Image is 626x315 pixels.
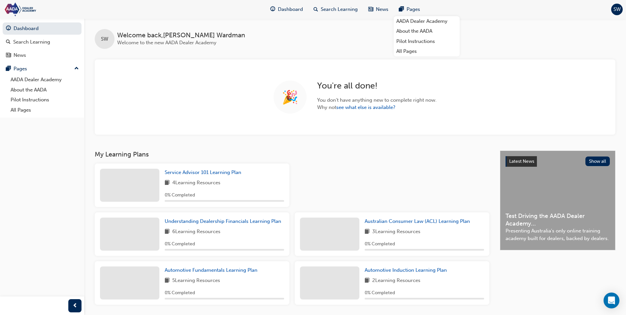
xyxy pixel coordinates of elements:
span: 0 % Completed [365,289,395,297]
span: Presenting Australia's only online training academy built for dealers, backed by dealers. [506,227,610,242]
span: Pages [407,6,420,13]
span: 0 % Completed [165,192,195,199]
span: 0 % Completed [365,240,395,248]
span: Welcome to the new AADA Dealer Academy [117,40,216,46]
span: book-icon [165,228,170,236]
span: 2 Learning Resources [372,277,420,285]
div: Search Learning [13,38,50,46]
h3: My Learning Plans [95,151,489,158]
span: news-icon [6,52,11,58]
span: 0 % Completed [165,289,195,297]
button: Pages [3,63,82,75]
a: Automotive Induction Learning Plan [365,266,449,274]
a: Understanding Dealership Financials Learning Plan [165,218,284,225]
a: Latest NewsShow all [506,156,610,167]
span: Search Learning [321,6,358,13]
span: Automotive Induction Learning Plan [365,267,447,273]
button: DashboardSearch LearningNews [3,21,82,63]
span: news-icon [368,5,373,14]
span: Dashboard [278,6,303,13]
span: Latest News [509,158,534,164]
a: Australian Consumer Law (ACL) Learning Plan [365,218,473,225]
span: Australian Consumer Law (ACL) Learning Plan [365,218,470,224]
span: book-icon [165,179,170,187]
span: Welcome back , [PERSON_NAME] Wardman [117,32,245,39]
a: Pilot Instructions [8,95,82,105]
span: 0 % Completed [165,240,195,248]
span: book-icon [365,277,370,285]
a: Automotive Fundamentals Learning Plan [165,266,260,274]
span: 5 Learning Resources [172,277,220,285]
a: All Pages [394,46,460,56]
span: Why not [317,104,437,111]
a: guage-iconDashboard [265,3,308,16]
span: 6 Learning Resources [172,228,220,236]
a: About the AADA [8,85,82,95]
img: Trak [3,2,79,17]
a: About the AADA [394,26,460,36]
span: News [376,6,388,13]
span: search-icon [313,5,318,14]
a: news-iconNews [363,3,394,16]
a: Latest NewsShow allTest Driving the AADA Dealer Academy...Presenting Australia's only online trai... [500,151,615,250]
span: guage-icon [6,26,11,32]
span: pages-icon [399,5,404,14]
span: 4 Learning Resources [172,179,220,187]
span: You don ' t have anything new to complete right now. [317,96,437,104]
span: Automotive Fundamentals Learning Plan [165,267,257,273]
a: All Pages [8,105,82,115]
span: Service Advisor 101 Learning Plan [165,169,241,175]
span: prev-icon [73,302,78,310]
a: search-iconSearch Learning [308,3,363,16]
a: pages-iconPages [394,3,425,16]
div: News [14,52,26,59]
span: up-icon [74,64,79,73]
span: book-icon [365,228,370,236]
span: pages-icon [6,66,11,72]
div: Pages [14,65,27,73]
a: Service Advisor 101 Learning Plan [165,169,244,176]
span: guage-icon [270,5,275,14]
span: SW [101,35,108,43]
button: Show all [585,157,610,166]
span: Test Driving the AADA Dealer Academy... [506,212,610,227]
a: News [3,49,82,61]
span: 3 Learning Resources [372,228,420,236]
a: AADA Dealer Academy [394,16,460,26]
span: book-icon [165,277,170,285]
span: SW [613,6,621,13]
a: Dashboard [3,22,82,35]
h2: You ' re all done! [317,81,437,91]
a: Search Learning [3,36,82,48]
a: see what else is available? [336,104,395,110]
span: search-icon [6,39,11,45]
div: Open Intercom Messenger [604,293,619,308]
span: Understanding Dealership Financials Learning Plan [165,218,281,224]
button: SW [611,4,623,15]
a: AADA Dealer Academy [8,75,82,85]
span: 🎉 [282,93,298,101]
a: Pilot Instructions [394,36,460,47]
